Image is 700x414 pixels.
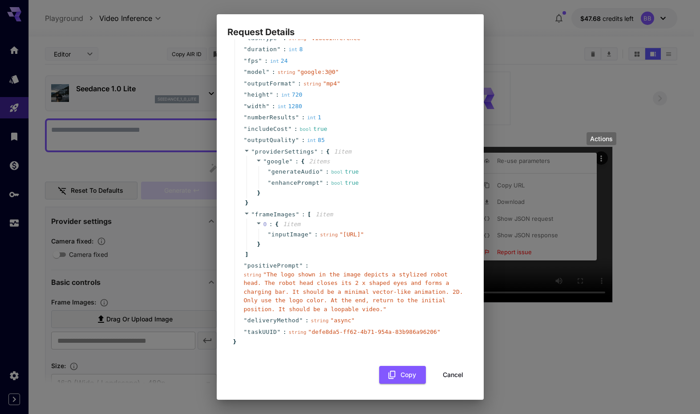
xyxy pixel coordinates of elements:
[244,317,247,324] span: "
[244,91,247,98] span: "
[244,271,463,313] span: " The logo shown in the image depicts a stylized robot head. The robot head closes its 2 x shaped...
[289,158,293,165] span: "
[281,90,302,99] div: 720
[308,231,312,238] span: "
[294,125,298,134] span: :
[316,211,333,218] span: 1 item
[244,262,247,269] span: "
[263,221,267,227] span: 0
[301,113,305,122] span: :
[295,211,299,218] span: "
[334,148,352,155] span: 1 item
[433,366,473,384] button: Cancel
[307,113,321,122] div: 1
[264,57,268,65] span: :
[325,179,329,187] span: :
[251,148,255,155] span: "
[244,35,247,41] span: "
[307,115,316,121] span: int
[266,69,269,75] span: "
[308,210,311,219] span: [
[247,261,299,270] span: positivePrompt
[278,69,295,75] span: string
[292,80,295,87] span: "
[277,46,280,53] span: "
[247,45,277,54] span: duration
[244,199,249,207] span: }
[232,337,237,346] span: }
[300,126,312,132] span: bool
[307,138,316,143] span: int
[244,57,247,64] span: "
[244,329,247,335] span: "
[244,137,247,143] span: "
[247,328,277,337] span: taskUUID
[323,80,340,87] span: " mp4 "
[266,103,269,110] span: "
[247,316,299,325] span: deliveryMethod
[314,230,318,239] span: :
[305,316,309,325] span: :
[289,329,307,335] span: string
[340,231,364,238] span: " [URL] "
[268,168,271,175] span: "
[269,220,273,229] span: :
[331,179,359,187] div: true
[217,14,484,39] h2: Request Details
[302,210,305,219] span: :
[311,318,329,324] span: string
[247,125,288,134] span: includeCost
[244,80,247,87] span: "
[309,158,330,165] span: 2 item s
[289,36,307,41] span: string
[256,240,261,249] span: }
[289,47,298,53] span: int
[283,221,300,227] span: 1 item
[244,250,249,259] span: ]
[320,147,324,156] span: :
[299,317,303,324] span: "
[268,231,271,238] span: "
[587,132,616,145] div: Actions
[270,57,288,65] div: 24
[247,102,266,111] span: width
[244,69,247,75] span: "
[244,272,262,278] span: string
[259,57,262,64] span: "
[307,136,325,145] div: 85
[256,189,261,198] span: }
[275,90,279,99] span: :
[277,35,280,41] span: "
[272,102,275,111] span: :
[271,230,308,239] span: inputImage
[272,68,275,77] span: :
[247,90,270,99] span: height
[314,148,318,155] span: "
[308,329,440,335] span: " defe8da5-ff62-4b71-954a-83b986a96206 "
[271,179,320,187] span: enhancePrompt
[283,45,287,54] span: :
[268,179,271,186] span: "
[289,45,303,54] div: 8
[298,79,301,88] span: :
[244,103,247,110] span: "
[305,261,309,270] span: :
[295,157,299,166] span: :
[247,57,259,65] span: fps
[331,169,343,175] span: bool
[320,179,323,186] span: "
[295,114,299,121] span: "
[267,158,289,165] span: google
[283,328,287,337] span: :
[299,262,303,269] span: "
[278,102,302,111] div: 1280
[270,91,273,98] span: "
[331,180,343,186] span: bool
[379,366,426,384] button: Copy
[244,46,247,53] span: "
[270,58,279,64] span: int
[297,69,339,75] span: " google:3@0 "
[326,147,330,156] span: {
[330,317,355,324] span: " async "
[331,167,359,176] div: true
